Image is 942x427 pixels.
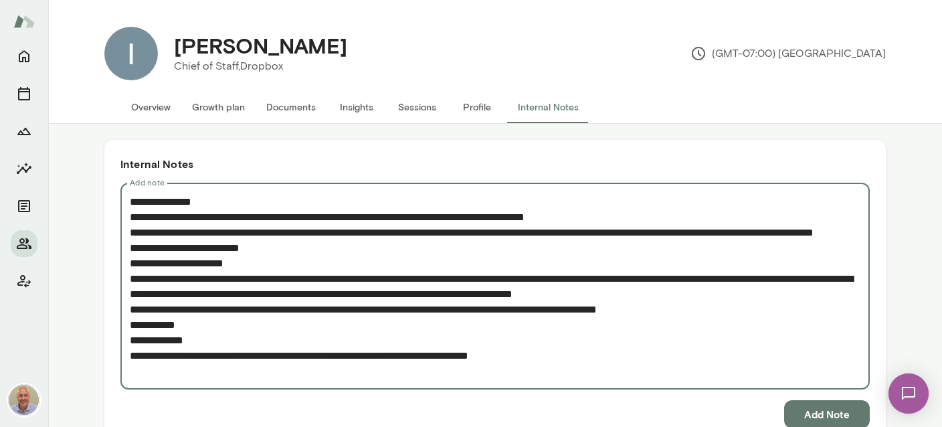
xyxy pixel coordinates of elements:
label: Add note [130,177,165,188]
button: Sessions [11,80,37,107]
button: Documents [256,91,326,123]
button: Overview [120,91,181,123]
img: Mento [13,9,35,34]
button: Sessions [387,91,447,123]
button: Home [11,43,37,70]
button: Profile [447,91,507,123]
button: Members [11,230,37,257]
button: Client app [11,268,37,294]
button: Insights [11,155,37,182]
h4: [PERSON_NAME] [174,33,347,58]
p: Chief of Staff, Dropbox [174,58,347,74]
button: Documents [11,193,37,220]
button: Growth Plan [11,118,37,145]
img: Marc Friedman [8,384,40,416]
button: Insights [326,91,387,123]
p: (GMT-07:00) [GEOGRAPHIC_DATA] [690,46,886,62]
button: Internal Notes [507,91,589,123]
button: Growth plan [181,91,256,123]
h6: Internal Notes [120,156,870,172]
img: Ishaan Gupta [104,27,158,80]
